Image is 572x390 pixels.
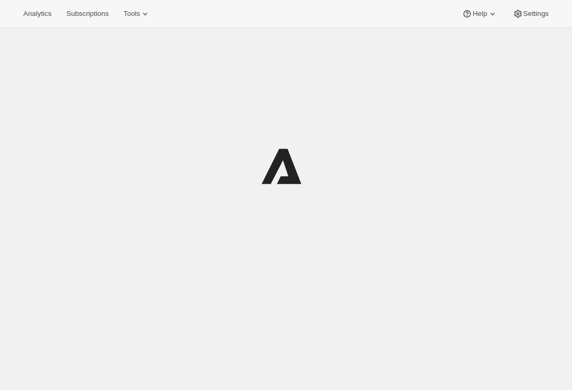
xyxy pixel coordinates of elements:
button: Subscriptions [60,6,115,21]
span: Subscriptions [66,10,109,18]
span: Help [472,10,487,18]
span: Tools [123,10,140,18]
button: Tools [117,6,157,21]
button: Settings [506,6,555,21]
button: Help [455,6,504,21]
button: Analytics [17,6,58,21]
span: Settings [523,10,549,18]
span: Analytics [23,10,51,18]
